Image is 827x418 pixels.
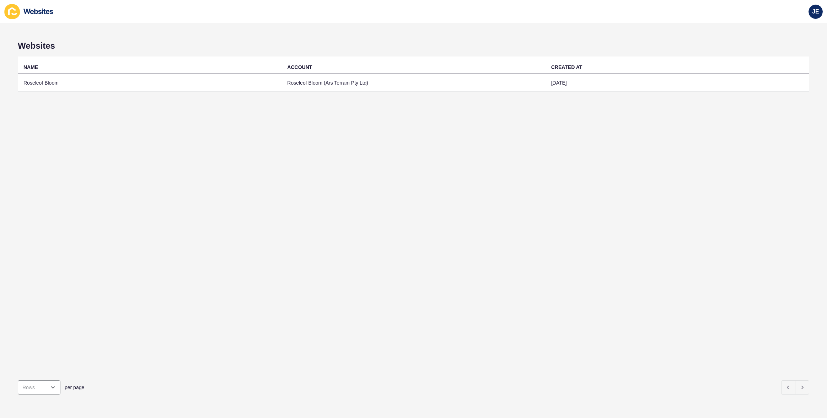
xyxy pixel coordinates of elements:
div: open menu [18,380,60,395]
div: CREATED AT [551,64,582,71]
h1: Websites [18,41,809,51]
td: [DATE] [546,74,809,92]
td: Roseleof Bloom (Ars Terram Pty Ltd) [281,74,545,92]
span: per page [65,384,84,391]
div: ACCOUNT [287,64,312,71]
div: NAME [23,64,38,71]
td: Roseleof Bloom [18,74,281,92]
span: JE [812,8,819,15]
